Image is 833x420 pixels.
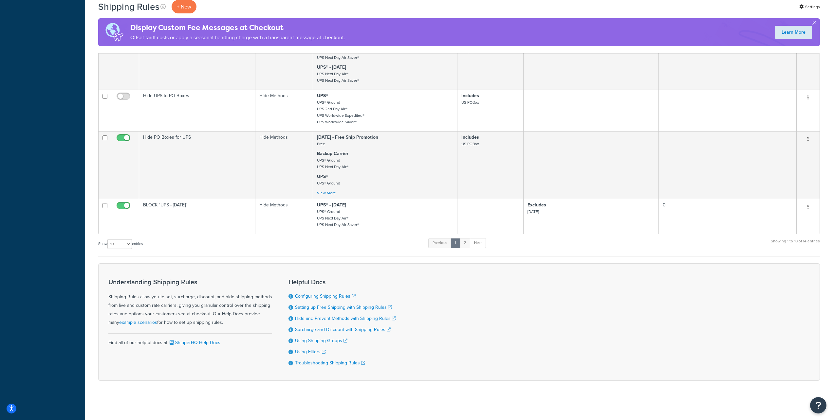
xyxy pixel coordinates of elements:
strong: Includes [461,92,479,99]
p: Offset tariff costs or apply a seasonal handling charge with a transparent message at checkout. [130,33,345,42]
a: Settings [799,2,820,11]
td: Hide UPS to PO Boxes [139,90,255,131]
a: Using Filters [295,348,326,355]
a: View More [317,190,336,196]
h1: Shipping Rules [98,0,159,13]
strong: [DATE] - Free Ship Promotion [317,134,378,141]
a: ShipperHQ Help Docs [168,339,220,346]
td: Hide PO Boxes for UPS [139,131,255,199]
strong: Backup Carrier [317,150,348,157]
h4: Display Custom Fee Messages at Checkout [130,22,345,33]
a: 2 [460,238,471,248]
img: duties-banner-06bc72dcb5fe05cb3f9472aba00be2ae8eb53ab6f0d8bb03d382ba314ac3c341.png [98,18,130,46]
strong: UPS® - [DATE] [317,201,346,208]
td: Hide Methods [255,199,313,234]
label: Show entries [98,239,143,249]
td: Hide Methods [255,38,313,90]
small: UPS® Ground UPS Next Day Air® [317,157,348,170]
td: Hide Methods [255,90,313,131]
td: 0 [659,199,797,234]
td: Hide Priority methods - when in ground zone [139,38,255,90]
small: UPS® Ground UPS 2nd Day Air® UPS Worldwide Expedited® UPS Worldwide Saver® [317,99,364,125]
a: Surcharge and Discount with Shipping Rules [295,326,391,333]
strong: UPS® - [DATE] [317,64,346,71]
small: US POBox [461,141,479,147]
a: Learn More [775,26,812,39]
a: 1 [451,238,460,248]
small: UPS Next Day Air® UPS Next Day Air Saver® [317,71,359,83]
a: Troubleshooting Shipping Rules [295,359,365,366]
small: US POBox [461,99,479,105]
small: UPS® Ground UPS Next Day Air® UPS Next Day Air Saver® [317,209,359,228]
div: Shipping Rules allow you to set, surcharge, discount, and hide shipping methods from live and cus... [108,278,272,327]
a: Setting up Free Shipping with Shipping Rules [295,304,392,311]
a: Using Shipping Groups [295,337,347,344]
small: UPS® Ground [317,180,340,186]
small: UPS Next Day Air® UPS Next Day Air Saver® [317,48,359,61]
strong: UPS® [317,173,328,180]
small: [DATE] [528,209,539,215]
a: Previous [428,238,451,248]
a: Configuring Shipping Rules [295,293,356,300]
strong: Includes [461,134,479,141]
td: BLOCK "UPS - [DATE]" [139,199,255,234]
h3: Helpful Docs [288,278,396,286]
button: Open Resource Center [810,397,826,413]
a: example scenarios [119,319,157,326]
h3: Understanding Shipping Rules [108,278,272,286]
small: Free [317,141,325,147]
strong: Excludes [528,201,546,208]
select: Showentries [107,239,132,249]
td: Hide Methods [255,131,313,199]
div: Find all of our helpful docs at: [108,333,272,347]
a: Hide and Prevent Methods with Shipping Rules [295,315,396,322]
strong: UPS® [317,92,328,99]
div: Showing 1 to 10 of 14 entries [771,237,820,252]
a: Next [470,238,486,248]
